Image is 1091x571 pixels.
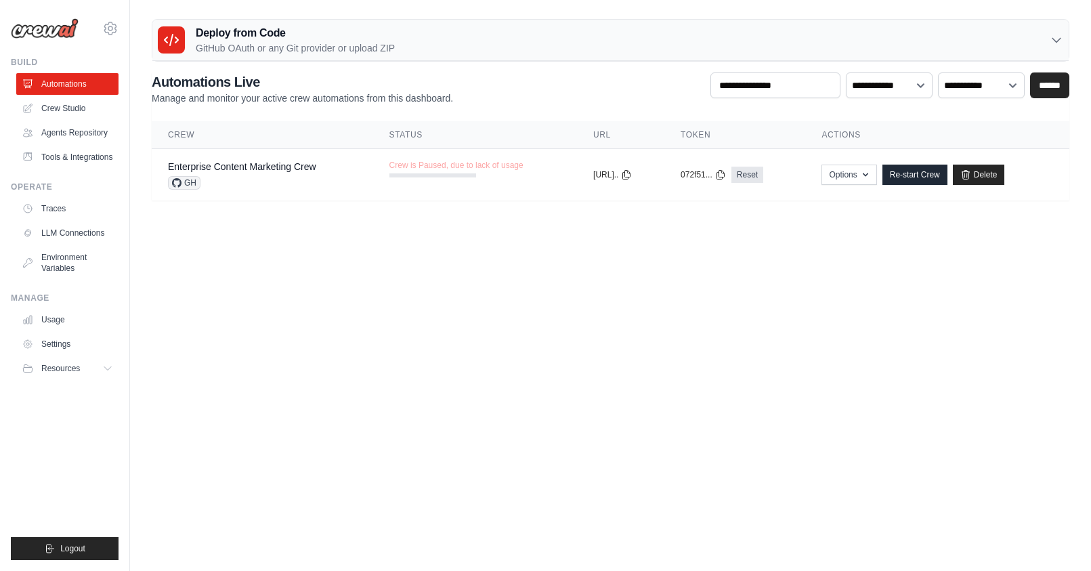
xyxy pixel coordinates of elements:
p: Manage and monitor your active crew automations from this dashboard. [152,91,453,105]
h3: Deploy from Code [196,25,395,41]
a: Environment Variables [16,247,119,279]
span: GH [168,176,200,190]
button: 072f51... [681,169,726,180]
p: GitHub OAuth or any Git provider or upload ZIP [196,41,395,55]
span: Logout [60,543,85,554]
a: Enterprise Content Marketing Crew [168,161,316,172]
th: Crew [152,121,373,149]
button: Logout [11,537,119,560]
div: Build [11,57,119,68]
button: Resources [16,358,119,379]
span: Resources [41,363,80,374]
a: LLM Connections [16,222,119,244]
a: Delete [953,165,1005,185]
a: Re-start Crew [882,165,947,185]
a: Usage [16,309,119,331]
a: Automations [16,73,119,95]
button: Options [821,165,876,185]
th: Actions [805,121,1069,149]
div: Operate [11,182,119,192]
th: Token [664,121,805,149]
h2: Automations Live [152,72,453,91]
span: Crew is Paused, due to lack of usage [389,160,523,171]
div: Manage [11,293,119,303]
img: Logo [11,18,79,39]
a: Tools & Integrations [16,146,119,168]
a: Traces [16,198,119,219]
a: Crew Studio [16,98,119,119]
a: Agents Repository [16,122,119,144]
th: URL [577,121,664,149]
th: Status [373,121,577,149]
a: Reset [731,167,763,183]
a: Settings [16,333,119,355]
